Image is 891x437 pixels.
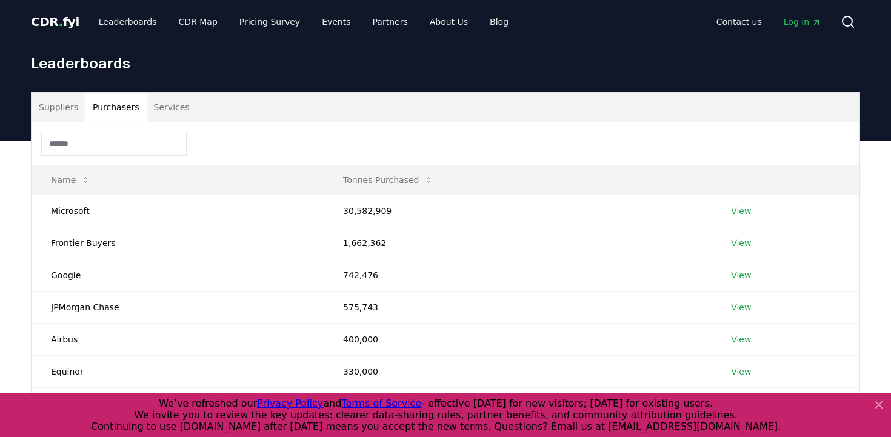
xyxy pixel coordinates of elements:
a: About Us [420,11,478,33]
td: Amazon [32,387,324,419]
td: 742,476 [324,259,712,291]
td: 330,000 [324,355,712,387]
a: View [731,301,751,313]
a: View [731,269,751,281]
span: CDR fyi [31,15,79,29]
a: Pricing Survey [230,11,310,33]
a: Events [312,11,360,33]
button: Purchasers [85,93,147,122]
a: View [731,237,751,249]
a: View [731,205,751,217]
a: Partners [363,11,418,33]
td: 400,000 [324,323,712,355]
a: Blog [480,11,518,33]
nav: Main [707,11,831,33]
td: Google [32,259,324,291]
a: Log in [774,11,831,33]
td: Frontier Buyers [32,227,324,259]
nav: Main [89,11,518,33]
span: . [59,15,63,29]
button: Services [147,93,197,122]
button: Tonnes Purchased [333,168,443,192]
td: 575,743 [324,291,712,323]
td: JPMorgan Chase [32,291,324,323]
a: View [731,365,751,378]
h1: Leaderboards [31,53,860,73]
a: CDR.fyi [31,13,79,30]
td: Microsoft [32,195,324,227]
a: View [731,333,751,345]
td: 1,662,362 [324,227,712,259]
td: 250,000 [324,387,712,419]
td: Equinor [32,355,324,387]
a: Leaderboards [89,11,167,33]
button: Name [41,168,100,192]
a: CDR Map [169,11,227,33]
button: Suppliers [32,93,85,122]
span: Log in [784,16,821,28]
a: Contact us [707,11,772,33]
td: Airbus [32,323,324,355]
td: 30,582,909 [324,195,712,227]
